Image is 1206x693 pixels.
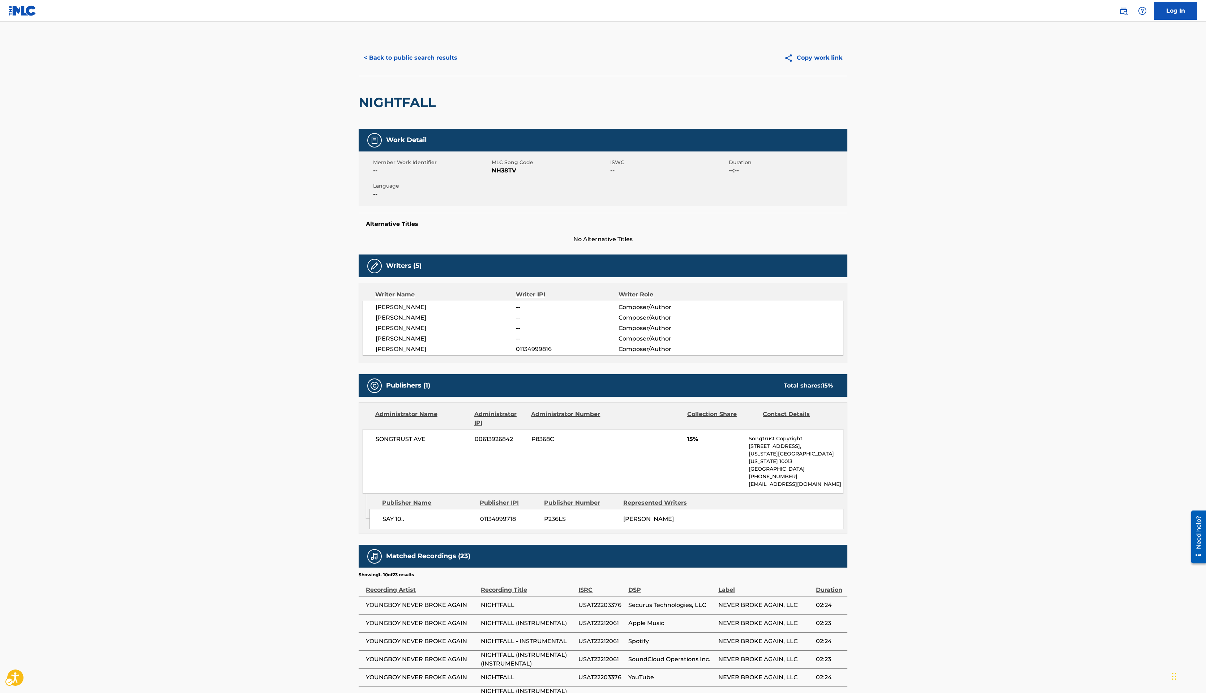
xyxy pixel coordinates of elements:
[628,673,715,682] span: YouTube
[1172,666,1176,687] div: Drag
[480,499,539,507] div: Publisher IPI
[386,552,470,560] h5: Matched Recordings (23)
[531,410,601,427] div: Administrator Number
[578,601,624,609] span: USAT22203376
[370,262,379,270] img: Writers
[9,5,37,16] img: MLC Logo
[623,516,674,522] span: [PERSON_NAME]
[376,313,516,322] span: [PERSON_NAME]
[623,499,697,507] div: Represented Writers
[578,673,624,682] span: USAT22203376
[763,410,833,427] div: Contact Details
[822,382,833,389] span: 15 %
[784,54,797,63] img: Copy work link
[373,159,490,166] span: Member Work Identifier
[481,637,575,646] span: NIGHTFALL - INSTRUMENTAL
[619,345,712,354] span: Composer/Author
[749,473,843,480] p: [PHONE_NUMBER]
[749,442,843,450] p: [STREET_ADDRESS],
[729,159,846,166] span: Duration
[516,334,619,343] span: --
[386,381,430,390] h5: Publishers (1)
[382,515,475,523] span: SAY 10..
[779,49,847,67] button: Copy work link
[628,601,715,609] span: Securus Technologies, LLC
[492,166,608,175] span: NH38TV
[370,136,379,145] img: Work Detail
[1154,2,1197,20] a: Log In
[516,313,619,322] span: --
[578,619,624,628] span: USAT22212061
[375,290,516,299] div: Writer Name
[578,637,624,646] span: USAT22212061
[628,619,715,628] span: Apple Music
[516,290,619,299] div: Writer IPI
[481,673,575,682] span: NIGHTFALL
[816,601,844,609] span: 02:24
[359,49,462,67] button: < Back to public search results
[816,619,844,628] span: 02:23
[481,578,575,594] div: Recording Title
[749,465,843,473] p: [GEOGRAPHIC_DATA]
[516,303,619,312] span: --
[784,381,833,390] div: Total shares:
[1170,658,1206,693] div: Chat Widget
[619,303,712,312] span: Composer/Author
[687,435,743,444] span: 15%
[816,655,844,664] span: 02:23
[366,655,477,664] span: YOUNGBOY NEVER BROKE AGAIN
[376,435,469,444] span: SONGTRUST AVE
[628,578,715,594] div: DSP
[480,515,539,523] span: 01134999718
[718,578,812,594] div: Label
[366,619,477,628] span: YOUNGBOY NEVER BROKE AGAIN
[729,166,846,175] span: --:--
[376,303,516,312] span: [PERSON_NAME]
[359,572,414,578] p: Showing 1 - 10 of 23 results
[718,619,812,628] span: NEVER BROKE AGAIN, LLC
[375,410,469,427] div: Administrator Name
[531,435,602,444] span: P8368C
[544,499,618,507] div: Publisher Number
[492,159,608,166] span: MLC Song Code
[366,601,477,609] span: YOUNGBOY NEVER BROKE AGAIN
[382,499,474,507] div: Publisher Name
[481,651,575,668] span: NIGHTFALL (INSTRUMENTAL) (INSTRUMENTAL)
[516,345,619,354] span: 01134999816
[610,159,727,166] span: ISWC
[1186,508,1206,566] iframe: Iframe | Resource Center
[578,655,624,664] span: USAT22212061
[628,637,715,646] span: Spotify
[816,578,844,594] div: Duration
[610,166,727,175] span: --
[366,578,477,594] div: Recording Artist
[544,515,618,523] span: P236LS
[366,637,477,646] span: YOUNGBOY NEVER BROKE AGAIN
[373,166,490,175] span: --
[366,673,477,682] span: YOUNGBOY NEVER BROKE AGAIN
[619,290,712,299] div: Writer Role
[475,435,526,444] span: 00613926842
[359,235,847,244] span: No Alternative Titles
[373,182,490,190] span: Language
[619,313,712,322] span: Composer/Author
[370,381,379,390] img: Publishers
[366,221,840,228] h5: Alternative Titles
[749,435,843,442] p: Songtrust Copyright
[619,334,712,343] span: Composer/Author
[619,324,712,333] span: Composer/Author
[718,655,812,664] span: NEVER BROKE AGAIN, LLC
[1138,7,1147,15] img: help
[386,262,422,270] h5: Writers (5)
[578,578,624,594] div: ISRC
[359,94,440,111] h2: NIGHTFALL
[718,673,812,682] span: NEVER BROKE AGAIN, LLC
[481,601,575,609] span: NIGHTFALL
[816,673,844,682] span: 02:24
[749,480,843,488] p: [EMAIL_ADDRESS][DOMAIN_NAME]
[370,552,379,561] img: Matched Recordings
[628,655,715,664] span: SoundCloud Operations Inc.
[376,324,516,333] span: [PERSON_NAME]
